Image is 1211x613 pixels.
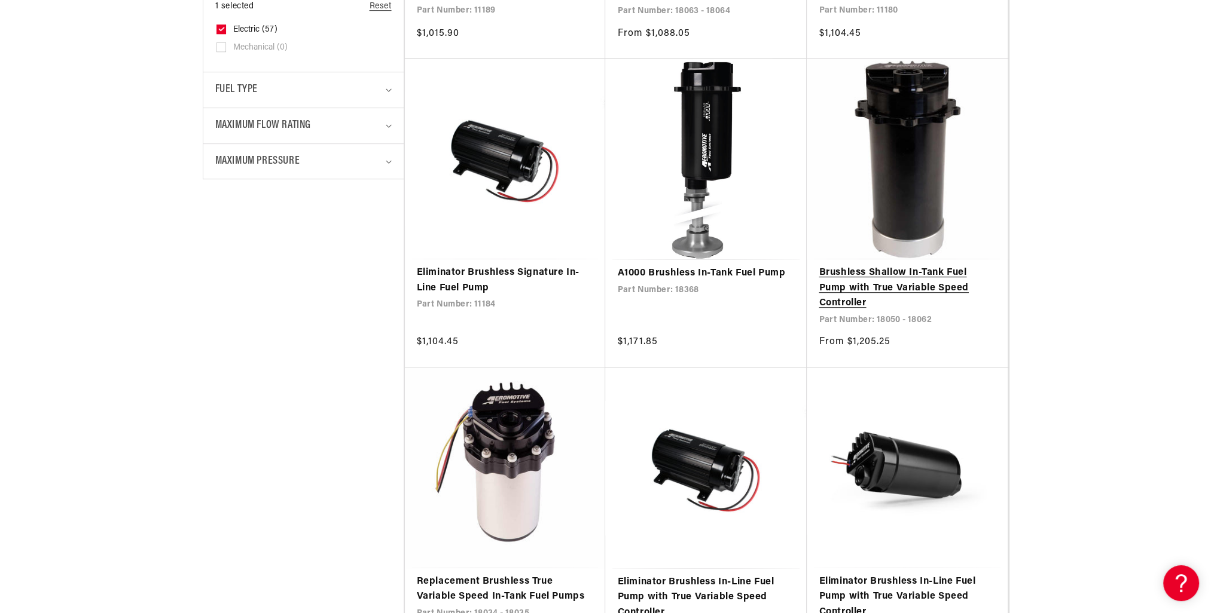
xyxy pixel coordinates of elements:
[233,24,277,35] span: Electric (57)
[215,144,392,179] summary: Maximum Pressure (0 selected)
[215,153,300,170] span: Maximum Pressure
[417,265,594,296] a: Eliminator Brushless Signature In-Line Fuel Pump
[215,117,311,134] span: Maximum Flow Rating
[417,574,594,605] a: Replacement Brushless True Variable Speed In-Tank Fuel Pumps
[233,42,288,53] span: Mechanical (0)
[617,266,795,281] a: A1000 Brushless In-Tank Fuel Pump
[819,265,996,311] a: Brushless Shallow In-Tank Fuel Pump with True Variable Speed Controller
[215,81,258,99] span: Fuel Type
[215,72,392,108] summary: Fuel Type (0 selected)
[215,108,392,143] summary: Maximum Flow Rating (0 selected)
